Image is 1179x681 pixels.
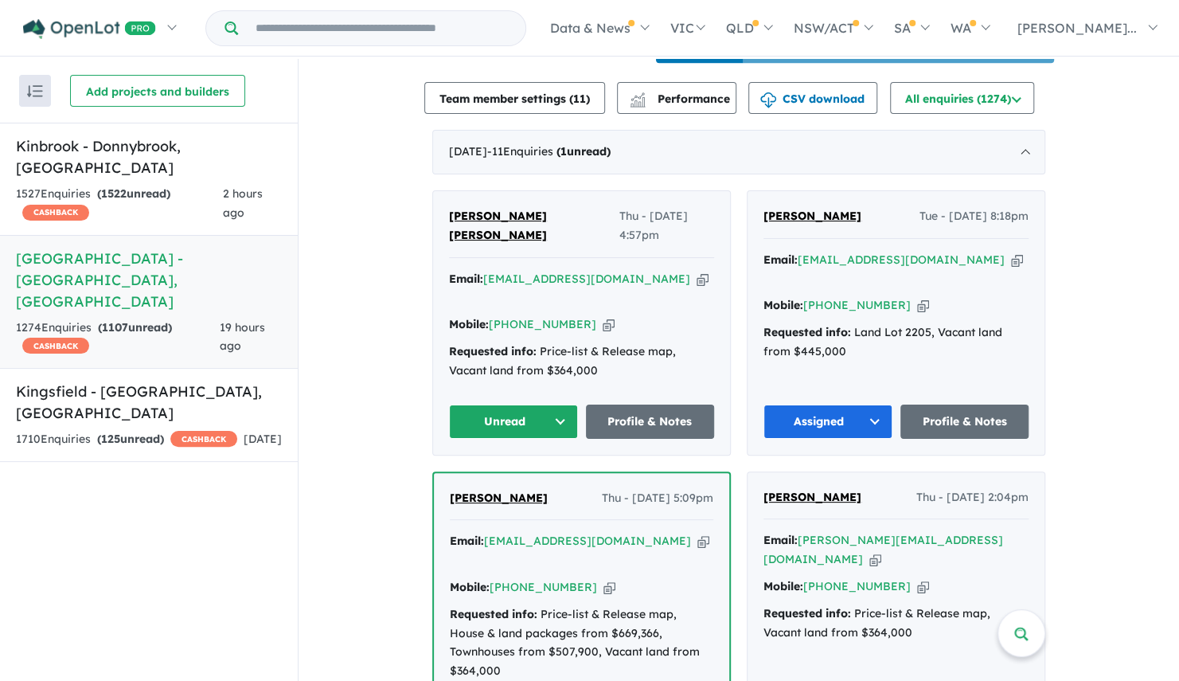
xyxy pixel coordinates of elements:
button: Copy [603,316,615,333]
span: 1107 [102,320,128,335]
span: 1 [560,144,567,159]
span: Thu - [DATE] 2:04pm [916,488,1029,507]
div: Land Lot 2205, Vacant land from $445,000 [763,323,1029,362]
a: [PHONE_NUMBER] [803,298,911,312]
strong: ( unread) [97,432,164,446]
button: Copy [917,578,929,595]
button: Add projects and builders [70,75,245,107]
span: [PERSON_NAME]... [1017,20,1137,36]
strong: Email: [450,534,484,548]
span: 125 [101,432,120,446]
div: Price-list & Release map, Vacant land from $364,000 [449,342,714,381]
span: CASHBACK [170,431,237,447]
a: [EMAIL_ADDRESS][DOMAIN_NAME] [483,272,690,286]
strong: Requested info: [763,606,851,620]
button: Unread [449,405,578,439]
img: download icon [760,92,776,108]
img: Openlot PRO Logo White [23,19,156,39]
button: Copy [1011,252,1023,268]
span: 11 [573,92,586,106]
a: [PERSON_NAME] [763,207,861,226]
strong: Mobile: [763,579,803,593]
strong: Mobile: [449,317,489,331]
span: [PERSON_NAME] [450,491,548,505]
div: [DATE] [432,130,1045,174]
span: CASHBACK [22,205,89,221]
span: 19 hours ago [220,320,265,354]
button: Copy [697,533,709,550]
strong: ( unread) [98,320,172,335]
span: CASHBACK [22,338,89,354]
a: [PERSON_NAME] [763,488,861,507]
img: bar-chart.svg [630,97,646,108]
a: Profile & Notes [586,405,715,439]
a: [PHONE_NUMBER] [489,317,596,331]
span: Tue - [DATE] 8:18pm [919,207,1029,226]
strong: Email: [763,252,798,267]
div: Price-list & Release map, Vacant land from $364,000 [763,605,1029,643]
span: [PERSON_NAME] [763,209,861,223]
h5: Kinbrook - Donnybrook , [GEOGRAPHIC_DATA] [16,135,282,178]
strong: Email: [763,533,798,547]
a: [PERSON_NAME] [PERSON_NAME] [449,207,619,245]
button: All enquiries (1274) [890,82,1034,114]
a: [PERSON_NAME][EMAIL_ADDRESS][DOMAIN_NAME] [763,533,1003,566]
strong: ( unread) [97,186,170,201]
strong: Mobile: [450,580,490,594]
span: [PERSON_NAME] [763,490,861,504]
div: 1710 Enquir ies [16,430,237,449]
a: [PHONE_NUMBER] [490,580,597,594]
button: Copy [869,551,881,568]
a: [PERSON_NAME] [450,489,548,508]
strong: ( unread) [556,144,611,159]
button: Team member settings (11) [424,82,605,114]
span: 2 hours ago [223,186,263,220]
img: sort.svg [27,85,43,97]
h5: Kingsfield - [GEOGRAPHIC_DATA] , [GEOGRAPHIC_DATA] [16,381,282,424]
a: [PHONE_NUMBER] [803,579,911,593]
a: Profile & Notes [900,405,1029,439]
button: Copy [603,579,615,596]
a: [EMAIL_ADDRESS][DOMAIN_NAME] [798,252,1005,267]
input: Try estate name, suburb, builder or developer [241,11,522,45]
strong: Email: [449,272,483,286]
span: Thu - [DATE] 5:09pm [602,489,713,508]
button: Performance [617,82,736,114]
button: Copy [697,271,709,288]
div: 1274 Enquir ies [16,319,220,357]
h5: [GEOGRAPHIC_DATA] - [GEOGRAPHIC_DATA] , [GEOGRAPHIC_DATA] [16,248,282,312]
strong: Mobile: [763,298,803,312]
strong: Requested info: [450,607,537,621]
a: [EMAIL_ADDRESS][DOMAIN_NAME] [484,534,691,548]
button: Assigned [763,405,892,439]
div: Price-list & Release map, House & land packages from $669,366, Townhouses from $507,900, Vacant l... [450,605,713,681]
strong: Requested info: [763,325,851,339]
span: [DATE] [244,432,282,446]
span: Performance [632,92,730,106]
span: 1522 [101,186,127,201]
img: line-chart.svg [630,92,645,101]
span: Thu - [DATE] 4:57pm [619,207,714,245]
span: [PERSON_NAME] [PERSON_NAME] [449,209,547,242]
span: - 11 Enquir ies [487,144,611,159]
strong: Requested info: [449,344,537,358]
button: CSV download [748,82,877,114]
div: 1527 Enquir ies [16,185,223,223]
button: Copy [917,297,929,314]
